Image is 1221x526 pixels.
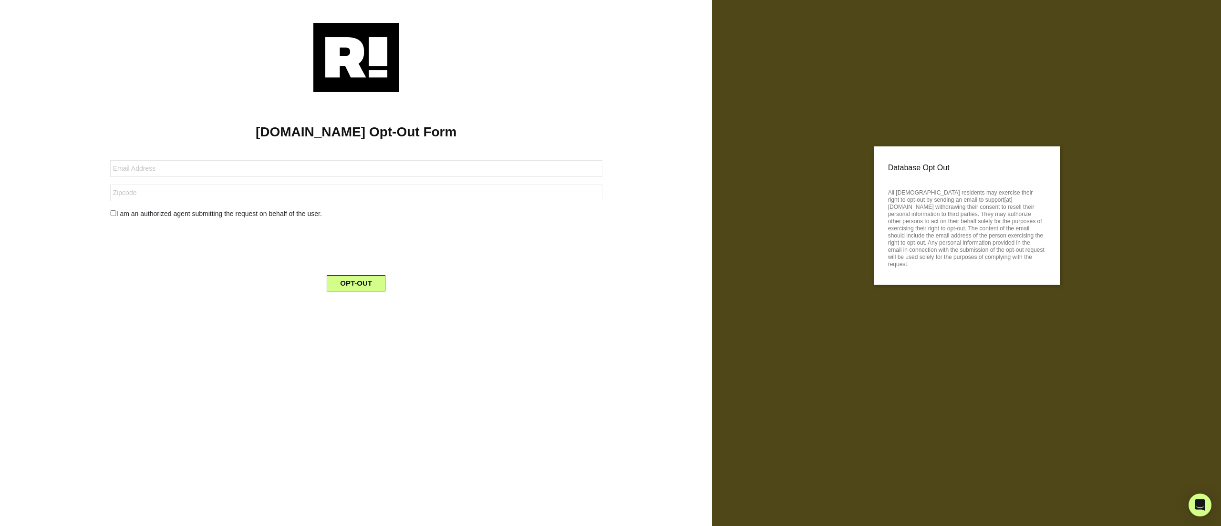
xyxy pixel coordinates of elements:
h1: [DOMAIN_NAME] Opt-Out Form [14,124,698,140]
button: OPT-OUT [327,275,385,291]
p: All [DEMOGRAPHIC_DATA] residents may exercise their right to opt-out by sending an email to suppo... [888,186,1045,268]
iframe: reCAPTCHA [284,227,429,264]
img: Retention.com [313,23,399,92]
p: Database Opt Out [888,161,1045,175]
input: Zipcode [110,185,602,201]
div: I am an authorized agent submitting the request on behalf of the user. [103,209,610,219]
div: Open Intercom Messenger [1189,494,1211,516]
input: Email Address [110,160,602,177]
